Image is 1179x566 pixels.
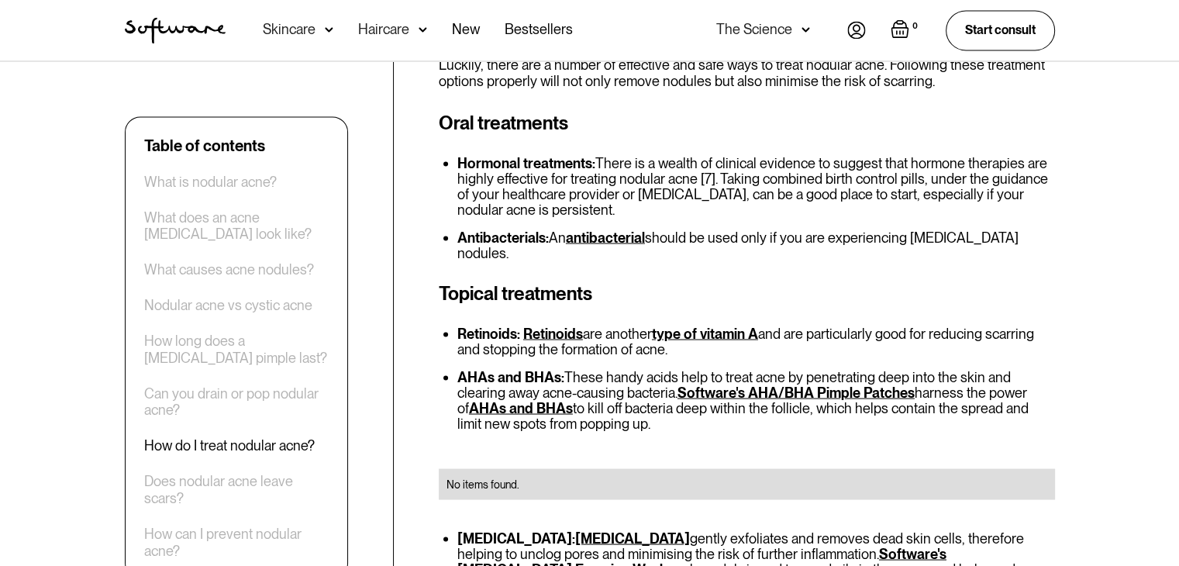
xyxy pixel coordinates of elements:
a: Software's AHA/BHA Pimple Patches [677,384,915,400]
strong: AHAs and BHAs: [457,368,564,385]
a: antibacterial [566,229,645,245]
p: Luckily, there are a number of effective and safe ways to treat nodular acne. Following these tre... [439,57,1055,90]
li: These handy acids help to treat acne by penetrating deep into the skin and clearing away acne-cau... [457,369,1055,431]
img: arrow down [802,22,810,37]
div: No items found. [446,476,1047,492]
strong: Hormonal treatments: [457,154,595,171]
a: Does nodular acne leave scars? [144,473,329,506]
li: are another and are particularly good for reducing scarring and stopping the formation of acne. [457,326,1055,357]
a: AHAs and BHAs [469,399,573,416]
h3: Topical treatments [439,279,1055,307]
a: How can I prevent nodular acne? [144,525,329,558]
a: Start consult [946,10,1055,50]
h3: Oral treatments [439,109,1055,136]
img: arrow down [325,22,333,37]
div: Haircare [358,22,409,37]
div: 0 [909,19,921,33]
div: Skincare [263,22,315,37]
a: What is nodular acne? [144,173,277,190]
img: Software Logo [125,17,226,43]
strong: Retinoids: [457,325,520,341]
a: Nodular acne vs cystic acne [144,297,312,314]
div: The Science [716,22,792,37]
strong: [MEDICAL_DATA]: [457,530,575,546]
a: Retinoids [523,325,583,341]
a: Can you drain or pop nodular acne? [144,385,329,418]
a: home [125,17,226,43]
img: arrow down [419,22,427,37]
a: What does an acne [MEDICAL_DATA] look like? [144,209,329,242]
a: How long does a [MEDICAL_DATA] pimple last? [144,333,329,366]
a: Open empty cart [891,19,921,41]
a: What causes acne nodules? [144,261,314,278]
strong: Antibacterials: [457,229,549,245]
li: An should be used only if you are experiencing [MEDICAL_DATA] nodules. [457,230,1055,261]
a: type of vitamin A [652,325,758,341]
a: How do I treat nodular acne? [144,437,315,454]
a: [MEDICAL_DATA] [575,530,690,546]
li: There is a wealth of clinical evidence to suggest that hormone therapies are highly effective for... [457,155,1055,217]
div: Table of contents [144,136,265,154]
